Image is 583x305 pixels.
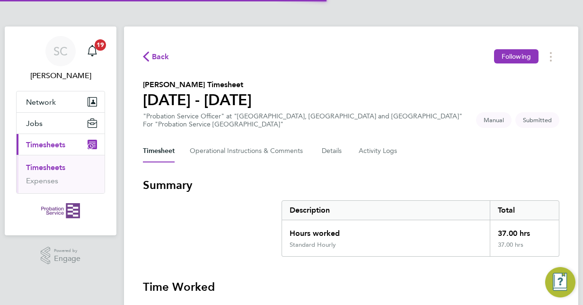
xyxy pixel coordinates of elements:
a: SC[PERSON_NAME] [16,36,105,81]
a: Expenses [26,176,58,185]
span: This timesheet was manually created. [476,112,512,128]
button: Network [17,91,105,112]
button: Timesheets [17,134,105,155]
div: Timesheets [17,155,105,193]
span: Engage [54,255,80,263]
button: Jobs [17,113,105,134]
span: Sharon Clarke [16,70,105,81]
div: Hours worked [282,220,490,241]
h2: [PERSON_NAME] Timesheet [143,79,252,90]
span: Network [26,98,56,107]
button: Engage Resource Center [545,267,575,297]
button: Details [322,140,344,162]
span: Powered by [54,247,80,255]
div: Standard Hourly [290,241,336,249]
h3: Time Worked [143,279,559,295]
h1: [DATE] - [DATE] [143,90,252,109]
div: 37.00 hrs [490,241,559,256]
button: Operational Instructions & Comments [190,140,307,162]
a: Timesheets [26,163,65,172]
span: This timesheet is Submitted. [515,112,559,128]
span: Jobs [26,119,43,128]
span: Back [152,51,169,63]
img: probationservice-logo-retina.png [41,203,79,218]
div: 37.00 hrs [490,220,559,241]
button: Timesheets Menu [542,49,559,64]
button: Activity Logs [359,140,398,162]
div: Total [490,201,559,220]
div: "Probation Service Officer" at "[GEOGRAPHIC_DATA], [GEOGRAPHIC_DATA] and [GEOGRAPHIC_DATA]" [143,112,462,128]
span: Timesheets [26,140,65,149]
div: Description [282,201,490,220]
a: Go to home page [16,203,105,218]
h3: Summary [143,178,559,193]
a: Powered byEngage [41,247,81,265]
button: Timesheet [143,140,175,162]
nav: Main navigation [5,27,116,235]
a: 19 [83,36,102,66]
div: Summary [282,200,559,257]
button: Back [143,51,169,63]
div: For "Probation Service [GEOGRAPHIC_DATA]" [143,120,462,128]
span: SC [53,45,68,57]
span: Following [502,52,531,61]
span: 19 [95,39,106,51]
button: Following [494,49,539,63]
